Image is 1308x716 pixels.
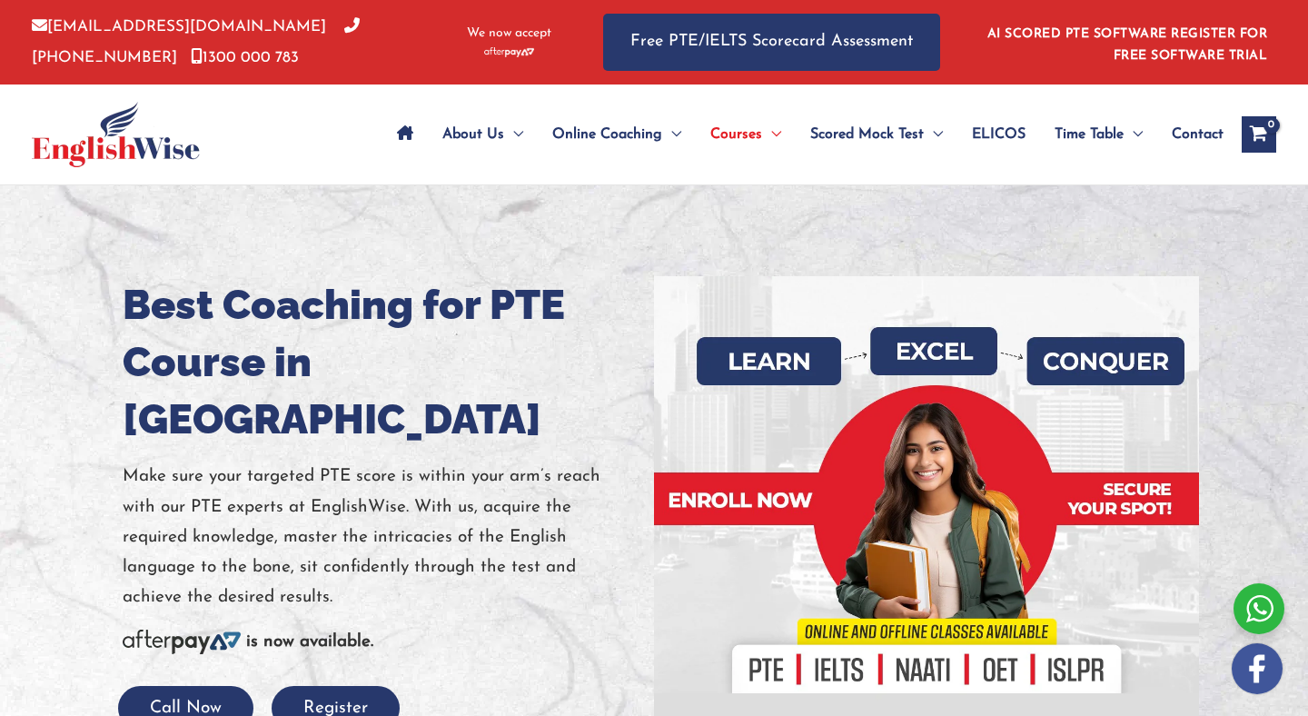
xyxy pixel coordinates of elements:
[538,103,696,166] a: Online CoachingMenu Toggle
[467,25,551,43] span: We now accept
[924,103,943,166] span: Menu Toggle
[484,47,534,57] img: Afterpay-Logo
[810,103,924,166] span: Scored Mock Test
[32,19,360,65] a: [PHONE_NUMBER]
[504,103,523,166] span: Menu Toggle
[1242,116,1276,153] a: View Shopping Cart, empty
[428,103,538,166] a: About UsMenu Toggle
[123,630,241,654] img: Afterpay-Logo
[662,103,681,166] span: Menu Toggle
[976,13,1276,72] aside: Header Widget 1
[1232,643,1283,694] img: white-facebook.png
[382,103,1224,166] nav: Site Navigation: Main Menu
[762,103,781,166] span: Menu Toggle
[710,103,762,166] span: Courses
[123,276,640,448] h1: Best Coaching for PTE Course in [GEOGRAPHIC_DATA]
[987,27,1268,63] a: AI SCORED PTE SOFTWARE REGISTER FOR FREE SOFTWARE TRIAL
[972,103,1026,166] span: ELICOS
[696,103,796,166] a: CoursesMenu Toggle
[552,103,662,166] span: Online Coaching
[796,103,957,166] a: Scored Mock TestMenu Toggle
[191,50,299,65] a: 1300 000 783
[1124,103,1143,166] span: Menu Toggle
[32,102,200,167] img: cropped-ew-logo
[442,103,504,166] span: About Us
[957,103,1040,166] a: ELICOS
[123,462,640,612] p: Make sure your targeted PTE score is within your arm’s reach with our PTE experts at EnglishWise....
[32,19,326,35] a: [EMAIL_ADDRESS][DOMAIN_NAME]
[1172,103,1224,166] span: Contact
[603,14,940,71] a: Free PTE/IELTS Scorecard Assessment
[246,633,373,651] b: is now available.
[1055,103,1124,166] span: Time Table
[1157,103,1224,166] a: Contact
[1040,103,1157,166] a: Time TableMenu Toggle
